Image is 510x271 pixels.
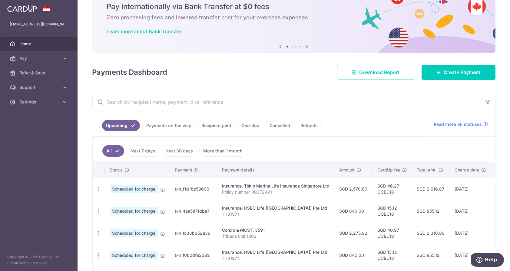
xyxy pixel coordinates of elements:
td: txn_1c33b352a36 [170,222,217,244]
p: 11131971 [222,211,330,217]
span: Charge date [455,167,479,173]
h4: Payments Dashboard [92,67,167,78]
td: SGD 15.12 OCBC18 [373,200,412,222]
h5: Pay internationally via Bank Transfer at $0 fees [107,2,481,11]
p: Policy number 00272491 [222,189,330,195]
span: Scheduled for charge [110,229,158,237]
span: Create Payment [444,69,481,76]
span: Total amt. [417,167,437,173]
p: 11131971 [222,255,330,261]
a: Create Payment [422,65,495,80]
a: Next 30 days [161,145,197,157]
td: [DATE] [450,178,491,200]
a: Download Report [337,65,414,80]
a: Upcoming [102,120,140,131]
a: Learn more about Bank Transfer [107,28,181,34]
td: SGD 840.00 [334,200,373,222]
span: Status [110,167,123,173]
td: SGD 2,316.89 [412,222,450,244]
p: Tribeca unit 1802 [222,233,330,239]
a: All [102,145,124,157]
td: SGD 2,570.60 [334,178,373,200]
span: Scheduled for charge [110,185,158,193]
td: [DATE] [450,200,491,222]
a: Read more on statuses [434,121,488,127]
td: SGD 855.12 [412,244,450,266]
a: Overdue [237,120,263,131]
td: SGD 46.27 OCBC18 [373,178,412,200]
td: SGD 2,275.92 [334,222,373,244]
div: Condo & MCST. 3591 [222,227,330,233]
td: [DATE] [450,222,491,244]
a: Recipient paid [197,120,235,131]
a: Payments on the way [142,120,195,131]
a: Next 7 days [127,145,159,157]
span: Download Report [359,69,399,76]
th: Payment details [217,162,334,178]
td: [DATE] [450,244,491,266]
p: [EMAIL_ADDRESS][DOMAIN_NAME] [10,21,68,27]
a: Refunds [296,120,322,131]
td: txn_4aa587fdba7 [170,200,217,222]
a: Cancelled [266,120,294,131]
td: txn_10b0dfe2382 [170,244,217,266]
span: Refer & Save [19,70,59,76]
td: SGD 15.12 OCBC18 [373,244,412,266]
td: txn_f1d1be59606 [170,178,217,200]
h6: Zero processing fees and lowered transfer cost for your overseas expenses [107,14,481,21]
td: SGD 2,616.87 [412,178,450,200]
td: SGD 840.00 [334,244,373,266]
span: Amount [339,167,355,173]
div: Insurance. Tokio Marine Life Insurance Singapore Ltd [222,183,330,189]
span: Support [19,84,59,90]
span: Scheduled for charge [110,207,158,215]
th: Payment ID [170,162,217,178]
div: Insurance. HSBC Life ([GEOGRAPHIC_DATA]) Pte Ltd [222,249,330,255]
span: CardUp fee [377,167,400,173]
div: Insurance. HSBC Life ([GEOGRAPHIC_DATA]) Pte Ltd [222,205,330,211]
a: More than 1 month [199,145,247,157]
td: SGD 855.12 [412,200,450,222]
iframe: Opens a widget where you can find more information [471,253,504,268]
input: Search by recipient name, payment id or reference [92,92,481,112]
span: Pay [19,55,59,61]
span: Read more on statuses [434,121,482,127]
img: CardUp [7,5,37,12]
span: Settings [19,99,59,105]
span: Home [19,41,59,47]
td: SGD 40.97 OCBC18 [373,222,412,244]
span: Scheduled for charge [110,251,158,260]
